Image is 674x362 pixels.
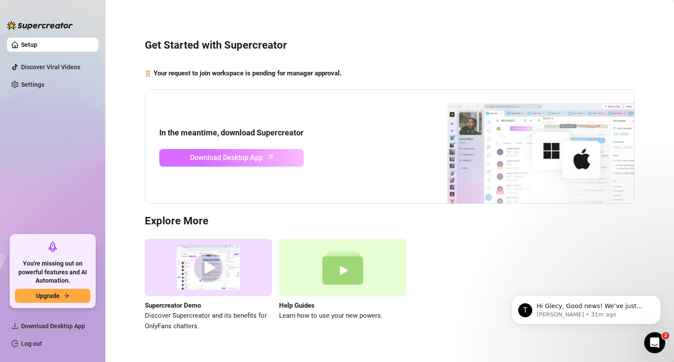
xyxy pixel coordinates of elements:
[279,302,315,309] strong: Help Guides
[498,277,674,338] iframe: Intercom notifications message
[662,332,669,339] span: 2
[644,332,665,353] iframe: Intercom live chat
[21,81,44,88] a: Settings
[279,239,406,296] img: help guides
[265,152,276,162] span: arrow-up
[63,293,69,299] span: arrow-right
[279,239,406,331] a: Help GuidesLearn how to use your new powers.
[145,302,201,309] strong: Supercreator Demo
[279,311,406,321] span: Learn how to use your new powers.
[21,64,80,71] a: Discover Viral Videos
[15,289,90,303] button: Upgradearrow-right
[145,214,635,228] h3: Explore More
[190,152,263,163] span: Download Desktop App
[154,69,341,77] strong: Your request to join workspace is pending for manager approval.
[145,68,151,79] span: hourglass
[11,323,18,330] span: download
[145,311,272,331] span: Discover Supercreator and its benefits for OnlyFans chatters.
[7,21,73,30] img: logo-BBDzfeDw.svg
[159,149,304,167] a: Download Desktop Apparrow-up
[21,340,42,347] a: Log out
[36,292,60,299] span: Upgrade
[145,239,272,331] a: Supercreator DemoDiscover Supercreator and its benefits for OnlyFans chatters.
[415,90,634,204] img: download app
[15,259,90,285] span: You're missing out on powerful features and AI Automation.
[47,241,58,252] span: rocket
[21,41,37,48] a: Setup
[159,128,304,137] strong: In the meantime, download Supercreator
[145,39,635,53] h3: Get Started with Supercreator
[21,323,85,330] span: Download Desktop App
[145,239,272,296] img: supercreator demo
